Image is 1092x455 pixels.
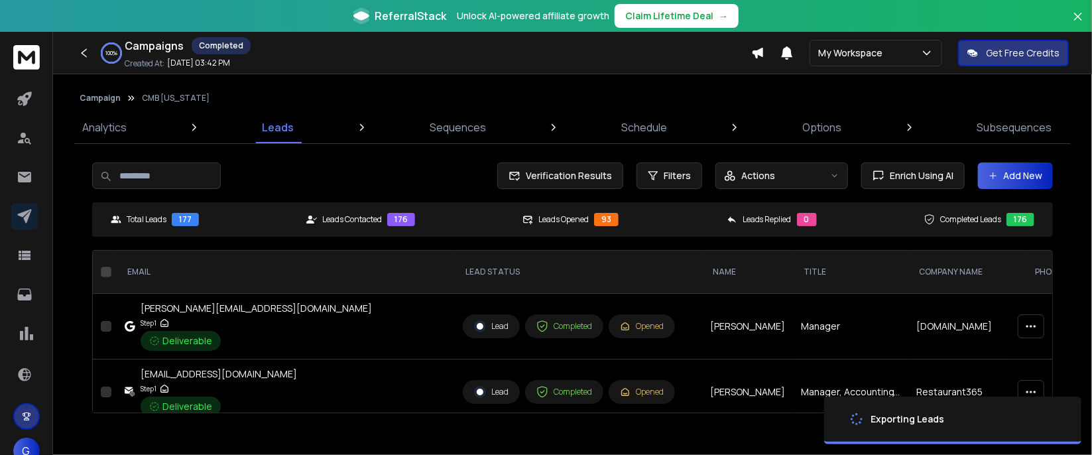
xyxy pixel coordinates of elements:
[1069,8,1087,40] button: Close banner
[741,169,775,182] p: Actions
[538,214,589,225] p: Leads Opened
[422,111,494,143] a: Sequences
[322,214,382,225] p: Leads Contacted
[871,413,944,426] div: Exporting Leads
[82,119,127,135] p: Analytics
[793,359,909,425] td: Manager, Accounting Implementation
[978,162,1053,189] button: Add New
[192,37,251,54] div: Completed
[594,213,619,226] div: 93
[125,38,184,54] h1: Campaigns
[127,214,166,225] p: Total Leads
[664,169,691,182] span: Filters
[536,386,592,398] div: Completed
[375,8,446,24] span: ReferralStack
[430,119,486,135] p: Sequences
[474,386,509,398] div: Lead
[455,251,702,294] th: LEAD STATUS
[497,162,623,189] button: Verification Results
[615,4,739,28] button: Claim Lifetime Deal→
[719,9,728,23] span: →
[141,302,372,315] div: [PERSON_NAME][EMAIL_ADDRESS][DOMAIN_NAME]
[536,320,592,332] div: Completed
[818,46,888,60] p: My Workspace
[125,58,164,69] p: Created At:
[969,111,1060,143] a: Subsequences
[620,387,664,397] div: Opened
[167,58,230,68] p: [DATE] 03:42 PM
[613,111,675,143] a: Schedule
[1006,213,1034,226] div: 176
[80,93,121,103] button: Campaign
[254,111,302,143] a: Leads
[803,119,842,135] p: Options
[387,213,415,226] div: 176
[172,213,199,226] div: 177
[141,382,156,395] p: Step 1
[620,321,664,332] div: Opened
[141,316,156,330] p: Step 1
[457,9,609,23] p: Unlock AI-powered affiliate growth
[141,367,297,381] div: [EMAIL_ADDRESS][DOMAIN_NAME]
[958,40,1069,66] button: Get Free Credits
[795,111,850,143] a: Options
[884,169,953,182] span: Enrich Using AI
[702,294,793,359] td: [PERSON_NAME]
[977,119,1052,135] p: Subsequences
[702,251,793,294] th: NAME
[474,320,509,332] div: Lead
[986,46,1060,60] p: Get Free Credits
[520,169,612,182] span: Verification Results
[162,400,212,413] span: Deliverable
[940,214,1001,225] p: Completed Leads
[909,251,1025,294] th: Company Name
[793,251,909,294] th: title
[262,119,294,135] p: Leads
[162,334,212,348] span: Deliverable
[74,111,135,143] a: Analytics
[793,294,909,359] td: Manager
[117,251,455,294] th: EMAIL
[637,162,702,189] button: Filters
[621,119,667,135] p: Schedule
[909,294,1025,359] td: [DOMAIN_NAME]
[105,49,117,57] p: 100 %
[909,359,1025,425] td: Restaurant365
[702,359,793,425] td: [PERSON_NAME]
[142,93,210,103] p: CMB [US_STATE]
[861,162,965,189] button: Enrich Using AI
